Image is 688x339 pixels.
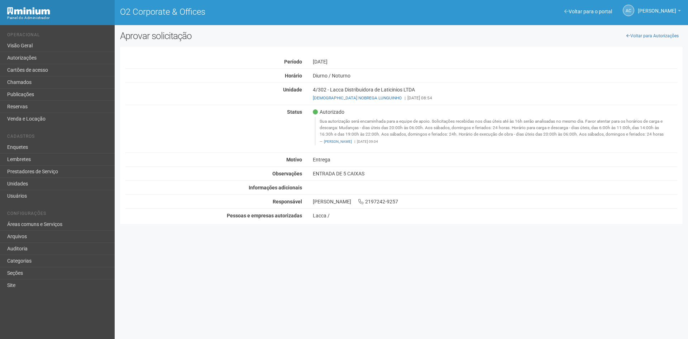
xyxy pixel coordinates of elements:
[307,170,683,177] div: ENTRADA DE 5 CAIXAS
[324,140,352,143] a: [PERSON_NAME]
[320,139,673,144] footer: [DATE] 09:04
[283,87,302,93] strong: Unidade
[307,86,683,101] div: 4/302 - Lacca Distribuidora de Laticinios LTDA
[272,171,302,176] strong: Observações
[285,73,302,79] strong: Horário
[7,15,109,21] div: Painel do Administrador
[315,117,677,145] blockquote: Sua autorização será encaminhada para a equipe de apoio. Solicitações recebidas nos dias úteis at...
[7,32,109,40] li: Operacional
[7,211,109,218] li: Configurações
[284,59,302,65] strong: Período
[7,7,50,15] img: Minium
[120,30,396,41] h2: Aprovar solicitação
[313,95,402,100] a: [DEMOGRAPHIC_DATA] NOBREGA LUNGUINHO
[227,213,302,218] strong: Pessoas e empresas autorizadas
[307,198,683,205] div: [PERSON_NAME] 2197242-9257
[307,156,683,163] div: Entrega
[638,9,681,15] a: [PERSON_NAME]
[638,1,676,14] span: Ana Carla de Carvalho Silva
[286,157,302,163] strong: Motivo
[313,109,344,115] span: Autorizado
[287,109,302,115] strong: Status
[405,95,406,100] span: |
[273,199,302,204] strong: Responsável
[307,58,683,65] div: [DATE]
[622,30,683,41] a: Voltar para Autorizações
[623,5,634,16] a: AC
[354,140,355,143] span: |
[120,7,396,17] h1: O2 Corporate & Offices
[249,185,302,190] strong: Informações adicionais
[307,72,683,79] div: Diurno / Noturno
[7,134,109,141] li: Cadastros
[564,9,612,14] a: Voltar para o portal
[313,95,677,101] div: [DATE] 08:54
[313,212,677,219] div: Lacca /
